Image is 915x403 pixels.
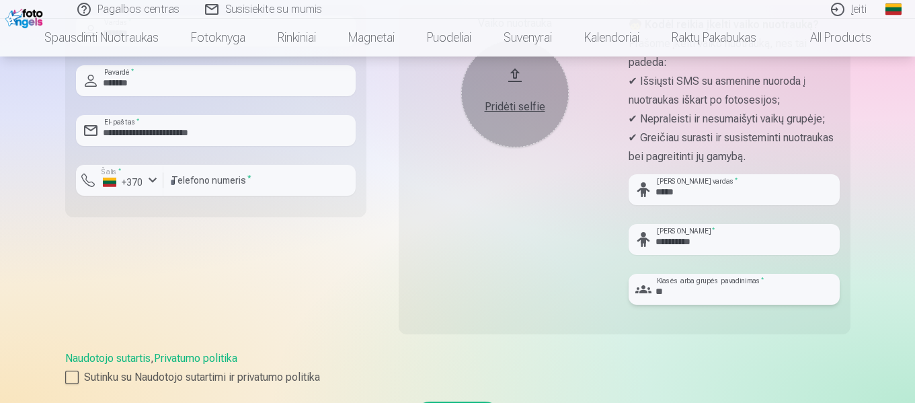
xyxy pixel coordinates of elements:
a: Kalendoriai [568,19,655,57]
button: Šalis*+370 [76,165,163,196]
div: Pridėti selfie [475,99,555,115]
a: Spausdinti nuotraukas [28,19,175,57]
a: Suvenyrai [487,19,568,57]
img: /fa2 [5,5,46,28]
div: , [65,351,850,386]
a: All products [772,19,887,57]
p: ✔ Nepraleisti ir nesumaišyti vaikų grupėje; [629,110,840,129]
label: Šalis [97,167,125,177]
a: Naudotojo sutartis [65,352,151,365]
p: ✔ Greičiau surasti ir susisteminti nuotraukas bei pagreitinti jų gamybą. [629,129,840,166]
a: Fotoknyga [175,19,262,57]
a: Rinkiniai [262,19,332,57]
a: Magnetai [332,19,411,57]
a: Raktų pakabukas [655,19,772,57]
p: ✔ Išsiųsti SMS su asmenine nuoroda į nuotraukas iškart po fotosesijos; [629,72,840,110]
button: Pridėti selfie [461,40,569,147]
label: Sutinku su Naudotojo sutartimi ir privatumo politika [65,369,850,386]
a: Privatumo politika [154,352,237,365]
a: Puodeliai [411,19,487,57]
div: +370 [103,176,143,189]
